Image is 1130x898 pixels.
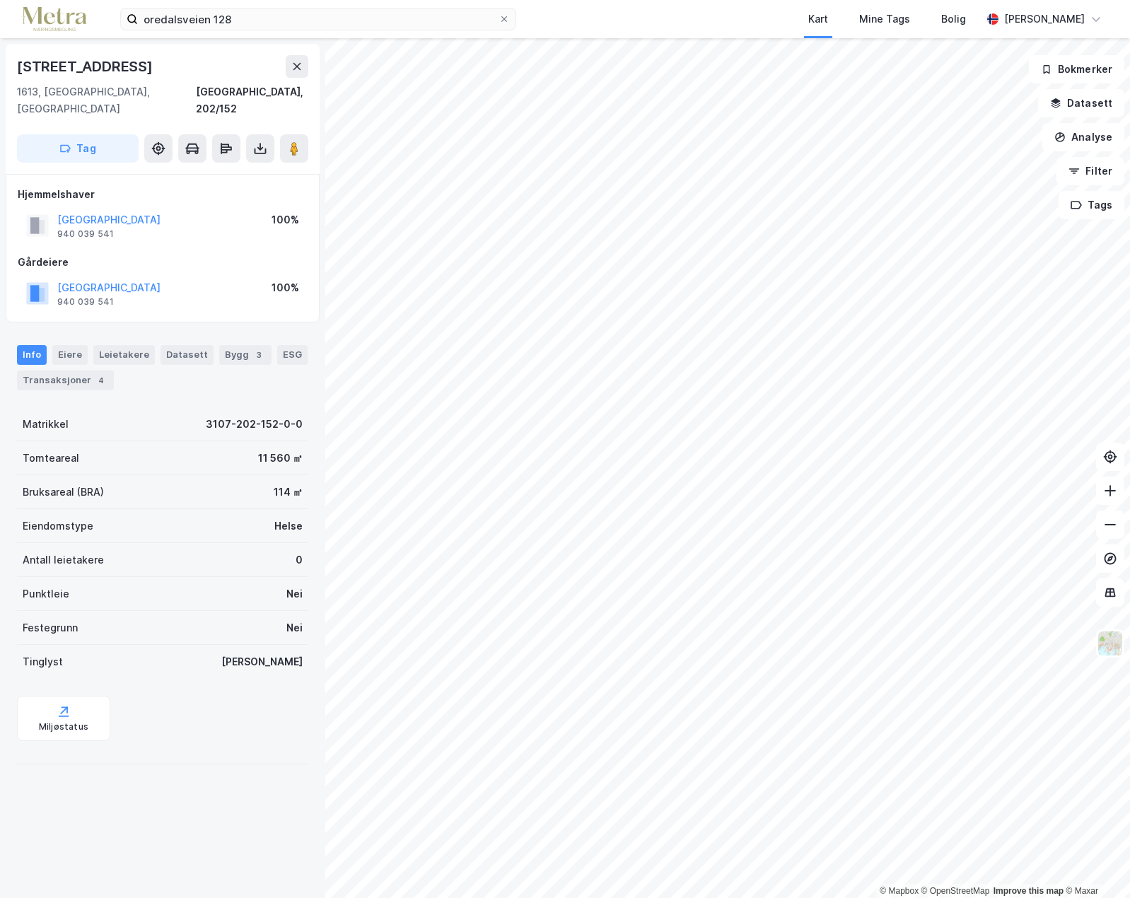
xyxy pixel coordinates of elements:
[859,11,910,28] div: Mine Tags
[23,552,104,568] div: Antall leietakere
[272,211,299,228] div: 100%
[277,345,308,365] div: ESG
[880,886,919,896] a: Mapbox
[1038,89,1124,117] button: Datasett
[23,619,78,636] div: Festegrunn
[18,186,308,203] div: Hjemmelshaver
[23,653,63,670] div: Tinglyst
[17,83,196,117] div: 1613, [GEOGRAPHIC_DATA], [GEOGRAPHIC_DATA]
[274,484,303,501] div: 114 ㎡
[252,348,266,362] div: 3
[1004,11,1085,28] div: [PERSON_NAME]
[274,518,303,535] div: Helse
[1059,830,1130,898] iframe: Chat Widget
[258,450,303,467] div: 11 560 ㎡
[1029,55,1124,83] button: Bokmerker
[57,296,114,308] div: 940 039 541
[23,450,79,467] div: Tomteareal
[272,279,299,296] div: 100%
[39,721,88,733] div: Miljøstatus
[17,371,114,390] div: Transaksjoner
[941,11,966,28] div: Bolig
[23,518,93,535] div: Eiendomstype
[296,552,303,568] div: 0
[1056,157,1124,185] button: Filter
[52,345,88,365] div: Eiere
[219,345,272,365] div: Bygg
[286,585,303,602] div: Nei
[921,886,990,896] a: OpenStreetMap
[206,416,303,433] div: 3107-202-152-0-0
[23,484,104,501] div: Bruksareal (BRA)
[23,416,69,433] div: Matrikkel
[1042,123,1124,151] button: Analyse
[23,585,69,602] div: Punktleie
[1097,630,1124,657] img: Z
[138,8,499,30] input: Søk på adresse, matrikkel, gårdeiere, leietakere eller personer
[1059,830,1130,898] div: Kontrollprogram for chat
[17,134,139,163] button: Tag
[286,619,303,636] div: Nei
[1059,191,1124,219] button: Tags
[17,55,156,78] div: [STREET_ADDRESS]
[94,373,108,387] div: 4
[221,653,303,670] div: [PERSON_NAME]
[994,886,1064,896] a: Improve this map
[161,345,214,365] div: Datasett
[57,228,114,240] div: 940 039 541
[17,345,47,365] div: Info
[23,7,86,32] img: metra-logo.256734c3b2bbffee19d4.png
[196,83,308,117] div: [GEOGRAPHIC_DATA], 202/152
[18,254,308,271] div: Gårdeiere
[808,11,828,28] div: Kart
[93,345,155,365] div: Leietakere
